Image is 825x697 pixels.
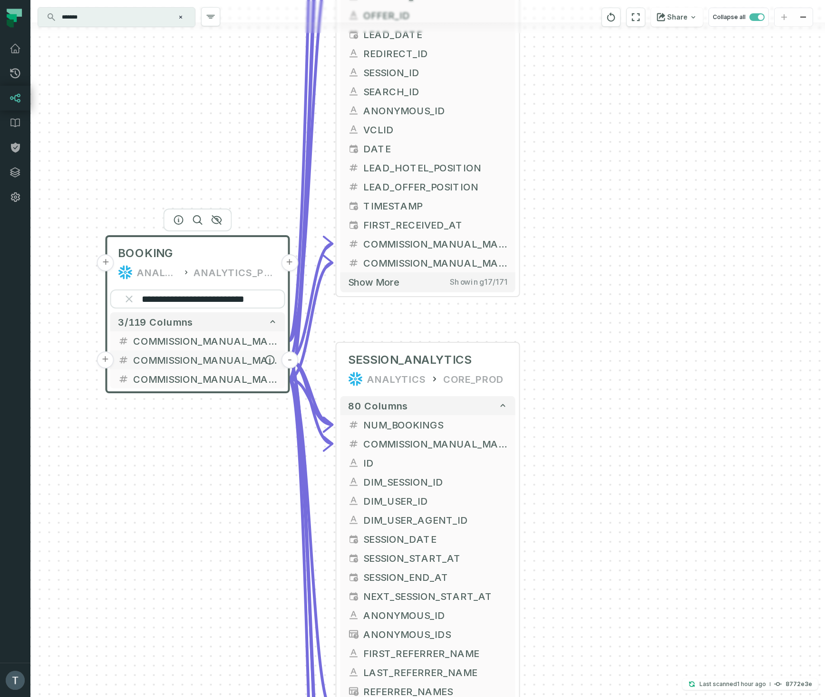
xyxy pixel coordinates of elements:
[363,532,508,546] span: SESSION_DATE
[348,200,359,211] span: timestamp
[363,218,508,232] span: FIRST_RECEIVED_AT
[289,244,333,360] g: Edge from 02459b7271d0e1ea90d0b191ee51783e to 42b757ebd26340f5e3ee93da9fc13113
[786,681,812,687] h4: 8772e3e
[363,256,508,270] span: COMMISSION_MANUAL_MARKETING_USD
[699,679,766,689] p: Last scanned
[651,8,703,27] button: Share
[340,253,515,272] button: COMMISSION_MANUAL_MARKETING_USD
[289,360,333,444] g: Edge from 02459b7271d0e1ea90d0b191ee51783e to 85eaff275a5b46faf30d07f3201b4fc8
[363,456,508,470] span: ID
[340,196,515,215] button: TIMESTAMP
[348,238,359,249] span: float
[363,65,508,80] span: SESSION_ID
[110,331,285,350] button: COMMISSION_MANUAL_MARKETING
[737,680,766,687] relative-time: Aug 13, 2025, 5:14 PM GMT+2
[348,257,359,269] span: float
[118,335,129,347] span: float
[133,353,278,367] span: COMMISSION_MANUAL_MARKETING_EUR
[348,457,359,468] span: string
[348,628,359,640] span: array
[97,254,114,271] button: +
[348,105,359,116] span: string
[340,234,515,253] button: COMMISSION_MANUAL_MARKETING_EUR
[340,272,515,292] button: Show moreShowing17/171
[682,678,818,690] button: Last scanned[DATE] 17:14:398772e3e
[348,609,359,621] span: string
[348,590,359,602] span: timestamp
[363,160,508,175] span: LEAD_HOTEL_POSITION
[348,181,359,192] span: decimal
[348,276,399,288] span: Show more
[348,219,359,230] span: timestamp
[340,453,515,472] button: ID
[340,177,515,196] button: LEAD_OFFER_POSITION
[348,162,359,173] span: decimal
[118,246,173,261] span: BOOKING
[340,625,515,644] button: ANONYMOUS_IDS
[348,124,359,135] span: string
[348,514,359,526] span: string
[363,237,508,251] span: COMMISSION_MANUAL_MARKETING_EUR
[340,472,515,491] button: DIM_SESSION_ID
[363,475,508,489] span: DIM_SESSION_ID
[340,101,515,120] button: ANONYMOUS_ID
[363,646,508,660] span: FIRST_REFERRER_NAME
[348,667,359,678] span: string
[348,67,359,78] span: string
[367,371,426,387] div: ANALYTICS
[340,663,515,682] button: LAST_REFERRER_NAME
[363,141,508,156] span: DATE
[348,647,359,659] span: string
[363,84,508,99] span: SEARCH_ID
[194,265,277,280] div: ANALYTICS_PROD
[443,371,504,387] div: CORE_PROD
[348,419,359,430] span: decimal
[709,8,769,27] button: Collapse all
[348,686,359,697] span: array
[176,12,185,22] button: Clear search query
[348,352,472,368] span: SESSION_ANALYTICS
[118,373,129,385] span: float
[363,27,508,41] span: LEAD_DATE
[348,571,359,583] span: timestamp
[348,438,359,449] span: float
[340,568,515,587] button: SESSION_END_AT
[133,334,278,348] span: COMMISSION_MANUAL_MARKETING
[97,351,114,368] button: +
[348,48,359,59] span: string
[363,179,508,194] span: LEAD_OFFER_POSITION
[363,122,508,137] span: VCLID
[340,529,515,548] button: SESSION_DATE
[363,665,508,679] span: LAST_REFERRER_NAME
[110,369,285,388] button: COMMISSION_MANUAL_MARKETING_USD
[363,589,508,603] span: NEXT_SESSION_START_AT
[348,533,359,545] span: date
[348,476,359,488] span: string
[363,608,508,622] span: ANONYMOUS_ID
[133,372,278,386] span: COMMISSION_MANUAL_MARKETING_USD
[363,437,508,451] span: COMMISSION_MANUAL_MARKETING_EUR
[363,418,508,432] span: NUM_BOOKINGS
[348,86,359,97] span: string
[289,263,333,379] g: Edge from 02459b7271d0e1ea90d0b191ee51783e to 42b757ebd26340f5e3ee93da9fc13113
[110,350,285,369] button: COMMISSION_MANUAL_MARKETING_EUR
[348,400,408,411] span: 80 columns
[363,46,508,60] span: REDIRECT_ID
[340,548,515,568] button: SESSION_START_AT
[794,8,813,27] button: zoom out
[281,254,298,271] button: +
[363,551,508,565] span: SESSION_START_AT
[281,351,299,368] button: -
[340,82,515,101] button: SEARCH_ID
[137,265,179,280] div: ANALYTICS
[340,25,515,44] button: LEAD_DATE
[340,606,515,625] button: ANONYMOUS_ID
[122,291,137,307] button: Clear
[363,199,508,213] span: TIMESTAMP
[340,415,515,434] button: NUM_BOOKINGS
[340,44,515,63] button: REDIRECT_ID
[340,587,515,606] button: NEXT_SESSION_START_AT
[450,278,508,287] span: Showing 17 / 171
[340,491,515,510] button: DIM_USER_ID
[289,379,333,425] g: Edge from 02459b7271d0e1ea90d0b191ee51783e to 85eaff275a5b46faf30d07f3201b4fc8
